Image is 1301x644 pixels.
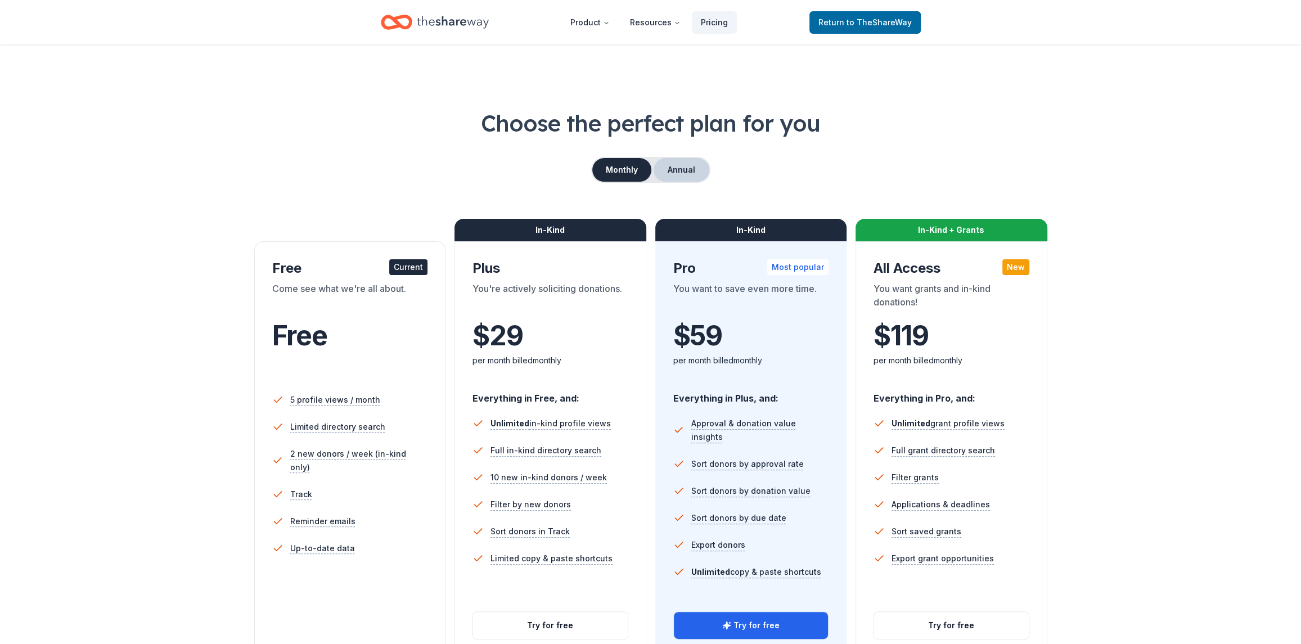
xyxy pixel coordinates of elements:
[621,11,690,34] button: Resources
[381,9,489,35] a: Home
[818,16,912,29] span: Return
[809,11,921,34] a: Returnto TheShareWay
[561,11,619,34] button: Product
[847,17,912,27] span: to TheShareWay
[561,9,737,35] nav: Main
[692,11,737,34] a: Pricing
